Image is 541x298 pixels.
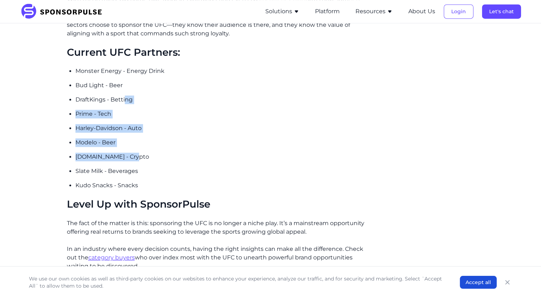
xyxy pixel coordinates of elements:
[408,7,435,16] button: About Us
[67,219,371,236] p: The fact of the matter is this: sponsoring the UFC is no longer a niche play. It’s a mainstream o...
[67,46,371,59] h2: Current UFC Partners:
[75,153,371,161] p: [DOMAIN_NAME] - Crypto
[408,8,435,15] a: About Us
[75,95,371,104] p: DraftKings - Betting
[482,8,521,15] a: Let's chat
[502,277,512,287] button: Close
[460,276,497,289] button: Accept all
[482,4,521,19] button: Let's chat
[355,7,393,16] button: Resources
[444,4,473,19] button: Login
[505,264,541,298] iframe: Chat Widget
[444,8,473,15] a: Login
[29,275,446,289] p: We use our own cookies as well as third-party cookies on our websites to enhance your experience,...
[88,254,135,261] a: category buyers
[75,81,371,90] p: Bud Light - Beer
[75,124,371,133] p: Harley-Davidson - Auto
[75,167,371,175] p: Slate Milk - Beverages
[75,67,371,75] p: Monster Energy - Energy Drink
[315,7,340,16] button: Platform
[265,7,299,16] button: Solutions
[20,4,107,19] img: SponsorPulse
[315,8,340,15] a: Platform
[67,245,371,270] p: In an industry where every decision counts, having the right insights can make all the difference...
[67,198,371,210] h2: Level Up with SponsorPulse
[75,181,371,190] p: Kudo Snacks - Snacks
[75,138,371,147] p: Modelo - Beer
[75,110,371,118] p: Prime - Tech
